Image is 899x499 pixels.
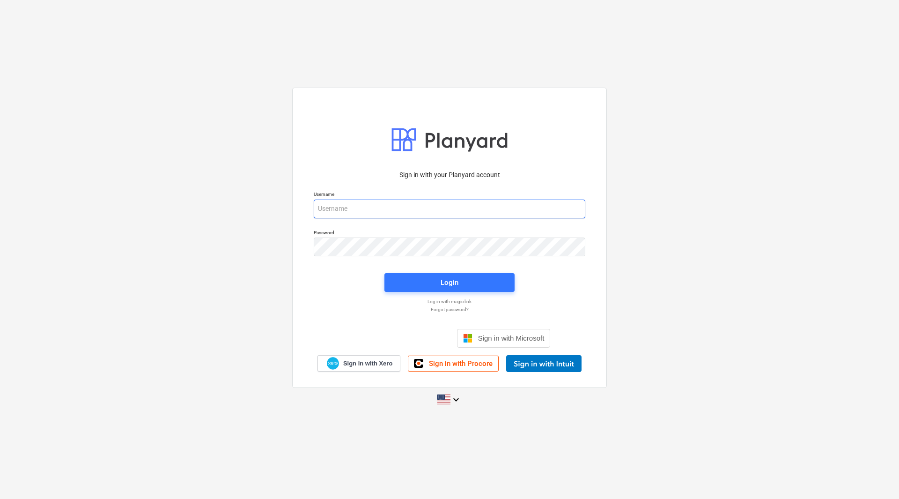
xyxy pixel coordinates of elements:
span: Sign in with Microsoft [478,334,545,342]
a: Sign in with Procore [408,356,499,372]
button: Login [384,273,515,292]
a: Log in with magic link [309,298,590,305]
p: Username [314,191,585,199]
img: Microsoft logo [463,334,472,343]
iframe: Chat Widget [852,454,899,499]
a: Sign in with Xero [317,355,401,372]
input: Username [314,200,585,218]
span: Sign in with Xero [343,359,392,368]
iframe: Poga Pierakstīties ar Google kontu [344,328,454,349]
div: Login [441,276,458,289]
span: Sign in with Procore [429,359,493,368]
p: Password [314,230,585,238]
p: Sign in with your Planyard account [314,170,585,180]
a: Forgot password? [309,306,590,313]
i: keyboard_arrow_down [450,394,462,405]
img: Xero logo [327,357,339,370]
